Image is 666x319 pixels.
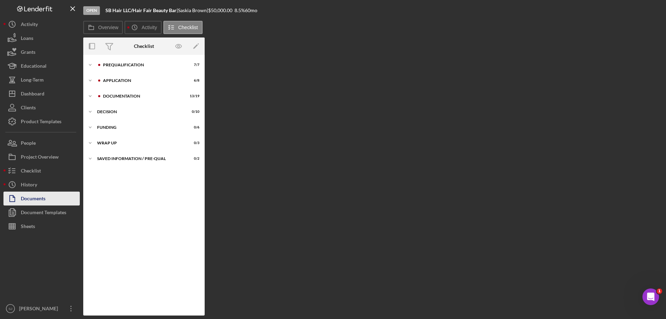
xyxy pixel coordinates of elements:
button: Document Templates [3,205,80,219]
label: Activity [142,25,157,30]
div: Educational [21,59,46,75]
div: Activity [21,17,38,33]
div: 6 / 8 [187,78,199,83]
div: Wrap up [97,141,182,145]
button: SJ[PERSON_NAME] [3,302,80,316]
button: Dashboard [3,87,80,101]
span: 1 [657,288,662,294]
button: Checklist [163,21,203,34]
button: Clients [3,101,80,115]
button: Project Overview [3,150,80,164]
div: 0 / 3 [187,141,199,145]
div: Product Templates [21,115,61,130]
div: 60 mo [245,8,257,13]
div: Dashboard [21,87,44,102]
div: 0 / 10 [187,110,199,114]
div: Documentation [103,94,182,98]
button: Activity [3,17,80,31]
div: | [105,8,178,13]
b: SB Hair LLC/Hair Fair Beauty Bar [105,7,177,13]
button: Educational [3,59,80,73]
button: People [3,136,80,150]
button: History [3,178,80,192]
div: Application [103,78,182,83]
div: Decision [97,110,182,114]
label: Checklist [178,25,198,30]
div: 13 / 19 [187,94,199,98]
div: 0 / 6 [187,125,199,129]
div: People [21,136,36,152]
div: Prequalification [103,63,182,67]
button: Overview [83,21,123,34]
div: Grants [21,45,35,61]
button: Loans [3,31,80,45]
button: Grants [3,45,80,59]
div: 8.5 % [234,8,245,13]
div: Sheets [21,219,35,235]
div: $50,000.00 [208,8,234,13]
div: Documents [21,192,45,207]
button: Documents [3,192,80,205]
div: History [21,178,37,193]
label: Overview [98,25,118,30]
div: Funding [97,125,182,129]
div: [PERSON_NAME] [17,302,62,317]
button: Product Templates [3,115,80,128]
div: 0 / 2 [187,157,199,161]
text: SJ [8,307,12,311]
button: Checklist [3,164,80,178]
div: Loans [21,31,33,47]
div: Open [83,6,100,15]
div: Project Overview [21,150,59,166]
div: Saved Information / Pre-Qual [97,157,182,161]
button: Long-Term [3,73,80,87]
div: 7 / 7 [187,63,199,67]
div: Document Templates [21,205,66,221]
iframe: Intercom live chat [642,288,659,305]
div: Saskia Brown | [178,8,208,13]
div: Checklist [21,164,41,179]
div: Clients [21,101,36,116]
button: Activity [125,21,161,34]
div: Checklist [134,43,154,49]
div: Long-Term [21,73,44,89]
button: Sheets [3,219,80,233]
